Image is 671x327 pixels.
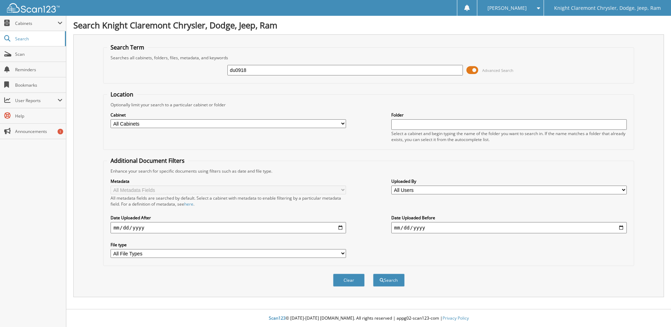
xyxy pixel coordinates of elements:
[107,157,188,165] legend: Additional Document Filters
[269,315,286,321] span: Scan123
[15,82,62,88] span: Bookmarks
[373,274,405,287] button: Search
[391,131,627,142] div: Select a cabinet and begin typing the name of the folder you want to search in. If the name match...
[107,168,630,174] div: Enhance your search for specific documents using filters such as date and file type.
[111,195,346,207] div: All metadata fields are searched by default. Select a cabinet with metadata to enable filtering b...
[111,222,346,233] input: start
[443,315,469,321] a: Privacy Policy
[482,68,513,73] span: Advanced Search
[107,91,137,98] legend: Location
[333,274,365,287] button: Clear
[391,112,627,118] label: Folder
[487,6,527,10] span: [PERSON_NAME]
[107,44,148,51] legend: Search Term
[391,222,627,233] input: end
[554,6,661,10] span: Knight Claremont Chrysler, Dodge, Jeep, Ram
[66,310,671,327] div: © [DATE]-[DATE] [DOMAIN_NAME]. All rights reserved | appg02-scan123-com |
[391,215,627,221] label: Date Uploaded Before
[15,36,61,42] span: Search
[391,178,627,184] label: Uploaded By
[73,19,664,31] h1: Search Knight Claremont Chrysler, Dodge, Jeep, Ram
[15,51,62,57] span: Scan
[184,201,193,207] a: here
[15,67,62,73] span: Reminders
[111,178,346,184] label: Metadata
[636,293,671,327] iframe: Chat Widget
[58,129,63,134] div: 1
[15,113,62,119] span: Help
[111,112,346,118] label: Cabinet
[107,55,630,61] div: Searches all cabinets, folders, files, metadata, and keywords
[15,20,58,26] span: Cabinets
[15,98,58,104] span: User Reports
[107,102,630,108] div: Optionally limit your search to a particular cabinet or folder
[7,3,60,13] img: scan123-logo-white.svg
[15,128,62,134] span: Announcements
[111,215,346,221] label: Date Uploaded After
[111,242,346,248] label: File type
